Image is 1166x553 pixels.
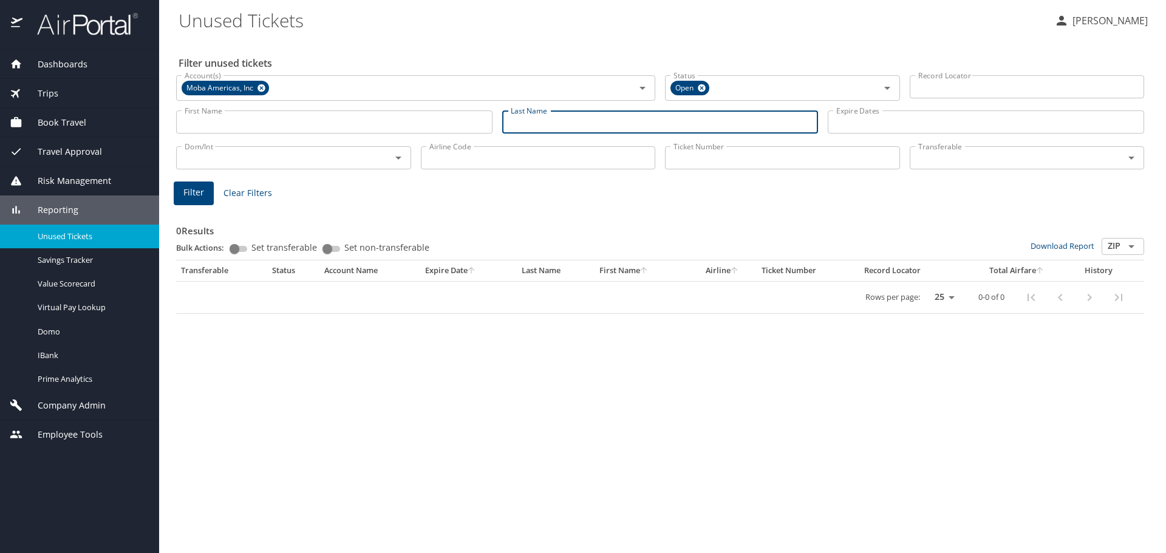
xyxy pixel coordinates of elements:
p: Bulk Actions: [176,242,234,253]
span: Filter [183,185,204,200]
button: sort [468,267,476,275]
p: [PERSON_NAME] [1069,13,1148,28]
span: IBank [38,350,145,361]
th: First Name [595,260,689,281]
span: Prime Analytics [38,373,145,385]
span: Employee Tools [22,428,103,441]
span: Set non-transferable [344,243,429,252]
span: Risk Management [22,174,111,188]
th: Record Locator [859,260,965,281]
span: Open [670,82,701,95]
button: Clear Filters [219,182,277,205]
img: icon-airportal.png [11,12,24,36]
span: Reporting [22,203,78,217]
select: rows per page [925,288,959,307]
img: airportal-logo.png [24,12,138,36]
button: [PERSON_NAME] [1049,10,1153,32]
button: sort [731,267,739,275]
div: Moba Americas, Inc [182,81,269,95]
button: sort [1036,267,1045,275]
button: sort [640,267,649,275]
th: Total Airfare [965,260,1069,281]
span: Domo [38,326,145,338]
th: Ticket Number [757,260,859,281]
button: Open [1123,149,1140,166]
div: Open [670,81,709,95]
span: Savings Tracker [38,254,145,266]
h3: 0 Results [176,217,1144,238]
h2: Filter unused tickets [179,53,1147,73]
button: Open [390,149,407,166]
span: Company Admin [22,399,106,412]
th: History [1069,260,1129,281]
th: Status [267,260,319,281]
button: Open [1123,238,1140,255]
button: Filter [174,182,214,205]
span: Dashboards [22,58,87,71]
button: Open [634,80,651,97]
div: Transferable [181,265,262,276]
span: Set transferable [251,243,317,252]
button: Open [879,80,896,97]
p: 0-0 of 0 [978,293,1004,301]
table: custom pagination table [176,260,1144,314]
th: Airline [688,260,757,281]
span: Virtual Pay Lookup [38,302,145,313]
span: Book Travel [22,116,86,129]
span: Moba Americas, Inc [182,82,261,95]
span: Value Scorecard [38,278,145,290]
span: Clear Filters [223,186,272,201]
span: Travel Approval [22,145,102,158]
span: Trips [22,87,58,100]
h1: Unused Tickets [179,1,1045,39]
a: Download Report [1031,240,1094,251]
span: Unused Tickets [38,231,145,242]
th: Expire Date [420,260,517,281]
th: Account Name [319,260,420,281]
p: Rows per page: [865,293,920,301]
th: Last Name [517,260,595,281]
